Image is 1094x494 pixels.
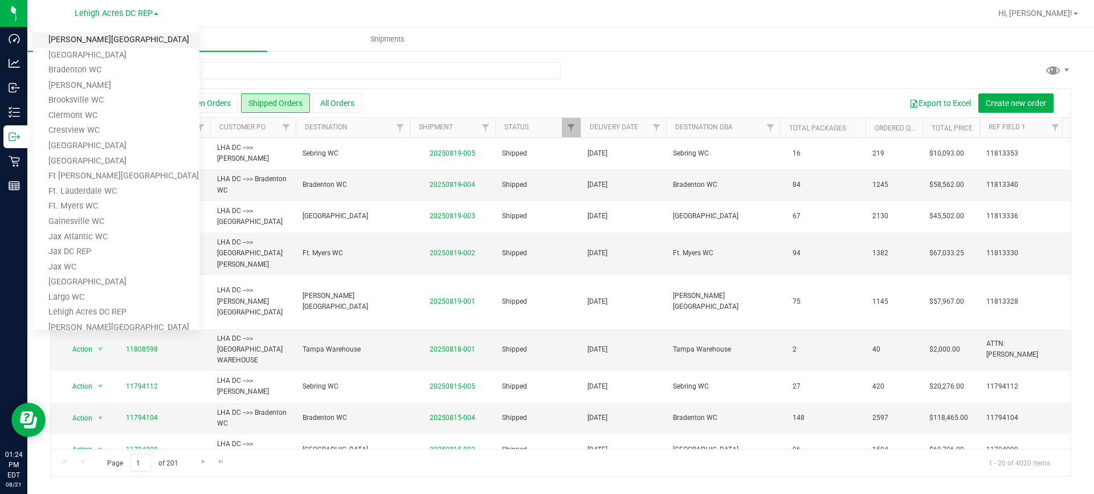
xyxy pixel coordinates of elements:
span: 148 [787,410,810,426]
a: 11794112 [126,381,158,392]
span: ATTN: [PERSON_NAME] [986,338,1058,360]
span: $69,796.00 [929,444,964,455]
span: $118,465.00 [929,413,968,423]
a: 11794090 [126,444,158,455]
span: 27 [787,378,806,395]
span: Shipped [502,148,574,159]
span: Action [62,442,93,458]
a: Go to the next page [195,454,211,469]
span: LHA DC -->> Bradenton WC [217,407,289,429]
span: 84 [787,177,806,193]
span: Action [62,410,93,426]
span: Tampa Warehouse [303,344,403,355]
span: Shipped [502,179,574,190]
span: select [93,341,108,357]
span: 96 [787,442,806,458]
span: 16 [787,145,806,162]
span: Tampa Warehouse [673,344,773,355]
a: 20250815-005 [430,382,475,390]
a: Filter [562,118,581,137]
span: 1 - 20 of 4020 items [979,454,1059,471]
span: 40 [872,344,880,355]
span: LHA DC -->> [GEOGRAPHIC_DATA] [217,206,289,227]
a: Ft. Lauderdale WC [33,184,199,199]
a: Crestview WC [33,123,199,138]
span: Shipped [502,248,574,259]
a: Jax WC [33,260,199,275]
a: 20250818-001 [430,345,475,353]
a: Filter [476,118,495,137]
a: Delivery Date [590,123,638,131]
a: Jax Atlantic WC [33,230,199,245]
a: Filter [391,118,410,137]
a: 11808598 [126,344,158,355]
span: 11794112 [986,381,1018,392]
span: [GEOGRAPHIC_DATA] [673,444,773,455]
span: Sebring WC [673,381,773,392]
span: Shipped [502,344,574,355]
span: 75 [787,293,806,310]
a: Filter [1046,118,1065,137]
p: 01:24 PM EDT [5,450,22,480]
inline-svg: Inventory [9,107,20,118]
span: LHA DC -->> [GEOGRAPHIC_DATA] WAREHOUSE [217,333,289,366]
a: Shipment [419,123,453,131]
span: Sebring WC [673,148,773,159]
a: [GEOGRAPHIC_DATA] [33,275,199,290]
a: Total Packages [789,124,846,132]
span: 1245 [872,179,888,190]
span: 11813340 [986,179,1018,190]
inline-svg: Dashboard [9,33,20,44]
a: Orders [27,27,267,51]
span: Ft. Myers WC [673,248,773,259]
span: [GEOGRAPHIC_DATA] [673,211,773,222]
span: Shipped [502,296,574,307]
span: 2 [787,341,802,358]
span: 11794104 [986,413,1018,423]
a: [GEOGRAPHIC_DATA] [33,154,199,169]
button: Export to Excel [902,93,978,113]
span: Action [62,341,93,357]
span: Bradenton WC [673,179,773,190]
a: Jax DC REP [33,244,199,260]
span: $67,033.25 [929,248,964,259]
a: 11794104 [126,413,158,423]
span: 2130 [872,211,888,222]
a: Status [504,123,529,131]
span: Create new order [986,99,1046,108]
span: Hi, [PERSON_NAME]! [998,9,1072,18]
span: [DATE] [587,444,607,455]
span: $57,967.00 [929,296,964,307]
span: [DATE] [587,381,607,392]
a: Shipments [267,27,507,51]
span: select [93,378,108,394]
span: 11813353 [986,148,1018,159]
span: 11813328 [986,296,1018,307]
a: 20250819-004 [430,181,475,189]
span: Ft. Myers WC [303,248,403,259]
input: 1 [130,454,151,472]
a: [GEOGRAPHIC_DATA] [33,48,199,63]
span: [PERSON_NAME][GEOGRAPHIC_DATA] [673,291,773,312]
span: LHA DC -->> [GEOGRAPHIC_DATA] [217,439,289,460]
p: 08/21 [5,480,22,489]
a: Filter [761,118,780,137]
span: Shipped [502,444,574,455]
span: LHA DC -->> [GEOGRAPHIC_DATA][PERSON_NAME] [217,237,289,270]
a: Filter [277,118,296,137]
a: Go to the last page [213,454,230,469]
a: Filter [191,118,210,137]
a: Bradenton WC [33,63,199,78]
span: 420 [872,381,884,392]
span: LHA DC -->> Bradenton WC [217,174,289,195]
span: $10,093.00 [929,148,964,159]
input: Search Order ID, Destination, Customer PO... [50,62,561,79]
span: Sebring WC [303,148,403,159]
span: LHA DC -->> [PERSON_NAME] [217,142,289,164]
a: 20250819-003 [430,212,475,220]
span: Bradenton WC [303,413,403,423]
a: Largo WC [33,290,199,305]
button: Shipped Orders [241,93,310,113]
a: Destination DBA [675,123,733,131]
a: 20250819-001 [430,297,475,305]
